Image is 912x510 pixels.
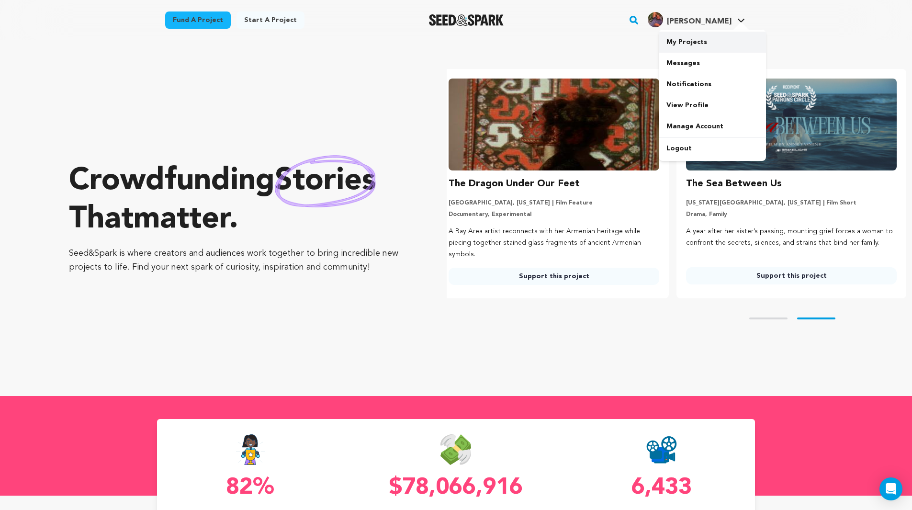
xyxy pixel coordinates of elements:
[686,176,782,192] h3: The Sea Between Us
[659,74,766,95] a: Notifications
[449,199,659,207] p: [GEOGRAPHIC_DATA], [US_STATE] | Film Feature
[69,247,408,274] p: Seed&Spark is where creators and audiences work together to bring incredible new projects to life...
[449,211,659,218] p: Documentary, Experimental
[157,476,344,499] p: 82%
[449,268,659,285] a: Support this project
[449,176,580,192] h3: The Dragon Under Our Feet
[686,199,897,207] p: [US_STATE][GEOGRAPHIC_DATA], [US_STATE] | Film Short
[236,11,304,29] a: Start a project
[449,226,659,260] p: A Bay Area artist reconnects with her Armenian heritage while piecing together stained glass frag...
[686,267,897,284] a: Support this project
[646,434,677,465] img: Seed&Spark Projects Created Icon
[429,14,504,26] img: Seed&Spark Logo Dark Mode
[275,155,376,207] img: hand sketched image
[879,477,902,500] div: Open Intercom Messenger
[69,162,408,239] p: Crowdfunding that .
[429,14,504,26] a: Seed&Spark Homepage
[568,476,755,499] p: 6,433
[686,226,897,249] p: A year after her sister’s passing, mounting grief forces a woman to confront the secrets, silence...
[648,12,732,27] div: Devin M.'s Profile
[686,211,897,218] p: Drama, Family
[440,434,471,465] img: Seed&Spark Money Raised Icon
[659,138,766,159] a: Logout
[659,116,766,137] a: Manage Account
[659,32,766,53] a: My Projects
[646,10,747,30] span: Devin M.'s Profile
[667,18,732,25] span: [PERSON_NAME]
[449,79,659,170] img: The Dragon Under Our Feet image
[134,204,229,235] span: matter
[659,95,766,116] a: View Profile
[648,12,663,27] img: e4c9e9f1e4653a8c.jpg
[659,53,766,74] a: Messages
[236,434,265,465] img: Seed&Spark Success Rate Icon
[646,10,747,27] a: Devin M.'s Profile
[165,11,231,29] a: Fund a project
[686,79,897,170] img: The Sea Between Us image
[363,476,550,499] p: $78,066,916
